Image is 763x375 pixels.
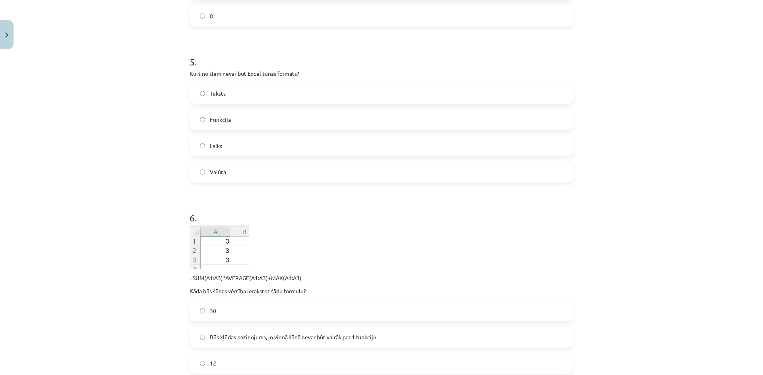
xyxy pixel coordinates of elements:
span: Funkcija [210,115,231,124]
span: 30 [210,307,216,315]
span: Valūta [210,168,226,176]
input: Laiks [200,143,205,148]
p: =SUM(A1:A3)*AVERAGE(A1:A3)+MAX(A1:A3) [190,274,573,282]
span: Būs kļūdas paziņojums, jo vienā šūnā nevar būt vairāk par 1 funkciju [210,333,376,341]
input: 12 [200,361,205,366]
h1: 5 . [190,42,573,67]
h1: 6 . [190,198,573,223]
span: Teksts [210,89,226,98]
span: 12 [210,359,216,367]
p: Kāda būs šūnas vērtība ierakstot šādu formulu? [190,287,573,295]
input: Valūta [200,169,205,175]
input: Būs kļūdas paziņojums, jo vienā šūnā nevar būt vairāk par 1 funkciju [200,335,205,340]
img: icon-close-lesson-0947bae3869378f0d4975bcd49f059093ad1ed9edebbc8119c70593378902aed.svg [5,33,8,38]
span: Laiks [210,142,222,150]
input: 8 [200,13,205,19]
input: Funkcija [200,117,205,122]
input: Teksts [200,91,205,96]
p: Kurš no šiem nevar būt Excel šūnas formāts? [190,69,573,78]
span: 8 [210,12,213,20]
input: 30 [200,308,205,313]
